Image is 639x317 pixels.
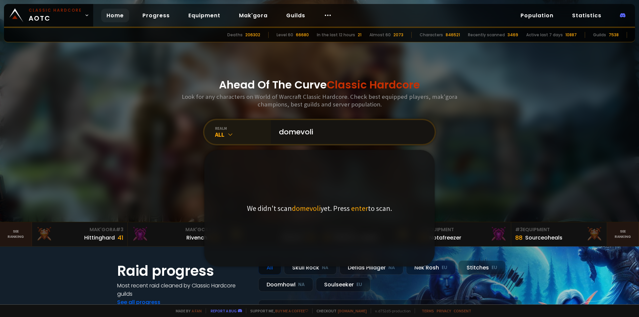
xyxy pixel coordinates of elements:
div: Notafreezer [429,234,461,242]
span: Made by [172,308,202,313]
a: #2Equipment88Notafreezer [415,222,511,246]
a: Guilds [281,9,311,22]
div: 41 [117,233,123,242]
div: Mak'Gora [36,226,123,233]
div: Hittinghard [84,234,115,242]
div: Rivench [186,234,207,242]
a: Mak'Gora#2Rivench100 [128,222,224,246]
a: See all progress [117,298,160,306]
div: 206302 [245,32,260,38]
small: EU [442,264,447,271]
div: All [258,260,281,275]
a: Population [515,9,559,22]
div: 7538 [609,32,619,38]
small: NA [322,264,328,271]
span: domevoli [292,204,320,213]
div: Guilds [593,32,606,38]
span: Classic Hardcore [327,77,420,92]
div: 846521 [446,32,460,38]
a: Buy me a coffee [275,308,308,313]
div: Mak'Gora [132,226,219,233]
a: Home [101,9,129,22]
a: Mak'gora [234,9,273,22]
a: Equipment [183,9,226,22]
input: Search a character... [275,120,427,144]
div: Equipment [515,226,603,233]
div: Defias Pillager [339,260,403,275]
a: Seeranking [607,222,639,246]
a: Consent [454,308,471,313]
div: Sourceoheals [525,234,562,242]
div: Characters [420,32,443,38]
a: Progress [137,9,175,22]
div: Stitches [458,260,506,275]
div: Nek'Rosh [406,260,456,275]
span: Checkout [312,308,367,313]
a: Report a bug [211,308,237,313]
a: a fan [192,308,202,313]
div: realm [215,126,271,131]
div: Almost 60 [369,32,391,38]
h4: Most recent raid cleaned by Classic Hardcore guilds [117,281,250,298]
div: All [215,131,271,138]
span: v. d752d5 - production [371,308,411,313]
small: NA [388,264,395,271]
div: 3469 [508,32,518,38]
div: Doomhowl [258,277,313,292]
p: We didn't scan yet. Press to scan. [247,204,392,213]
h3: Look for any characters on World of Warcraft Classic Hardcore. Check best equipped players, mak'g... [179,93,460,108]
div: 66680 [296,32,309,38]
div: Active last 7 days [526,32,563,38]
div: 21 [358,32,361,38]
span: # 3 [515,226,523,233]
div: Equipment [419,226,507,233]
div: 2073 [393,32,403,38]
small: Classic Hardcore [29,7,82,13]
h1: Raid progress [117,260,250,281]
div: Soulseeker [316,277,370,292]
a: Privacy [437,308,451,313]
span: Support me, [246,308,308,313]
a: Classic HardcoreAOTC [4,4,93,27]
div: In the last 12 hours [317,32,355,38]
div: 10887 [565,32,577,38]
span: enter [351,204,368,213]
small: EU [356,281,362,288]
a: [DOMAIN_NAME] [338,308,367,313]
div: Deaths [227,32,243,38]
div: 88 [515,233,523,242]
div: Level 60 [277,32,293,38]
small: EU [492,264,497,271]
a: #3Equipment88Sourceoheals [511,222,607,246]
small: NA [298,281,305,288]
span: # 3 [116,226,123,233]
span: AOTC [29,7,82,23]
a: Statistics [567,9,607,22]
div: Skull Rock [284,260,337,275]
h1: Ahead Of The Curve [219,77,420,93]
div: Recently scanned [468,32,505,38]
a: Terms [422,308,434,313]
a: Mak'Gora#3Hittinghard41 [32,222,128,246]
